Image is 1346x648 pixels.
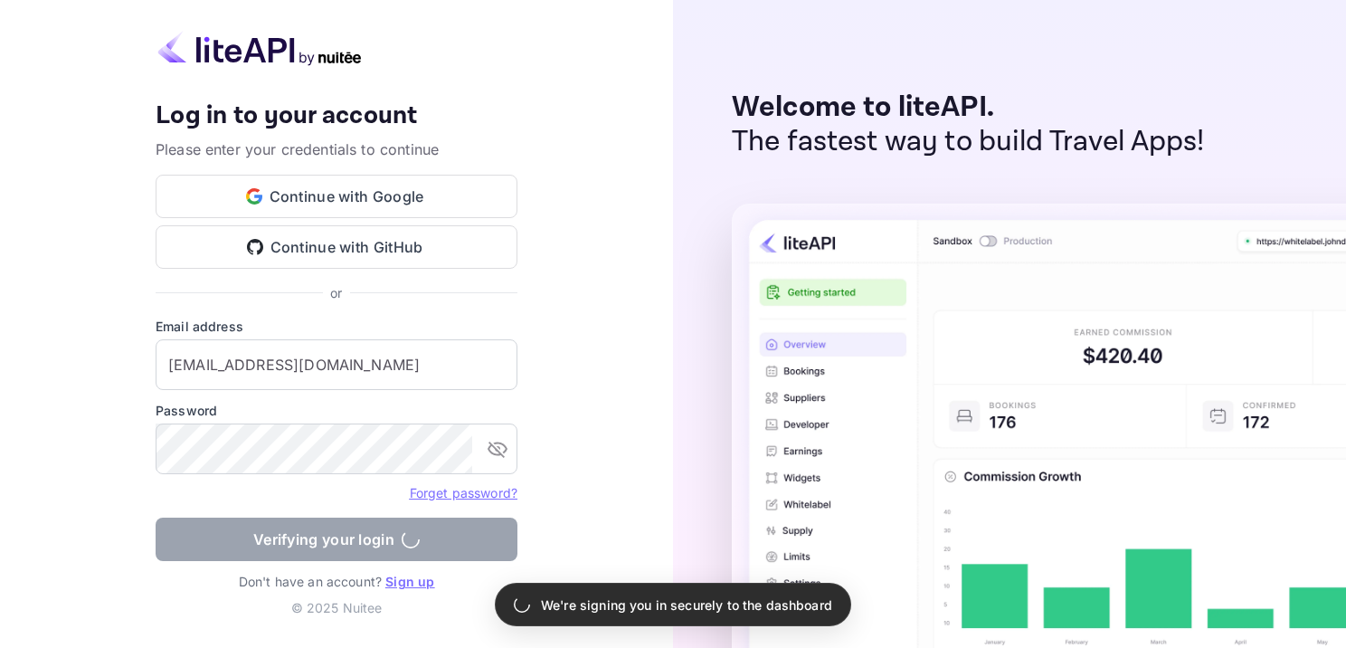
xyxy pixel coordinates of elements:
button: toggle password visibility [479,431,516,467]
p: The fastest way to build Travel Apps! [732,125,1205,159]
button: Continue with GitHub [156,225,517,269]
button: Continue with Google [156,175,517,218]
img: liteapi [156,31,364,66]
p: Please enter your credentials to continue [156,138,517,160]
p: © 2025 Nuitee [156,598,517,617]
p: or [330,283,342,302]
label: Password [156,401,517,420]
a: Forget password? [410,485,517,500]
p: Welcome to liteAPI. [732,91,1205,125]
a: Sign up [385,574,434,589]
a: Forget password? [410,483,517,501]
label: Email address [156,317,517,336]
p: Don't have an account? [156,572,517,591]
h4: Log in to your account [156,100,517,132]
p: We're signing you in securely to the dashboard [541,596,832,615]
input: Enter your email address [156,339,517,390]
